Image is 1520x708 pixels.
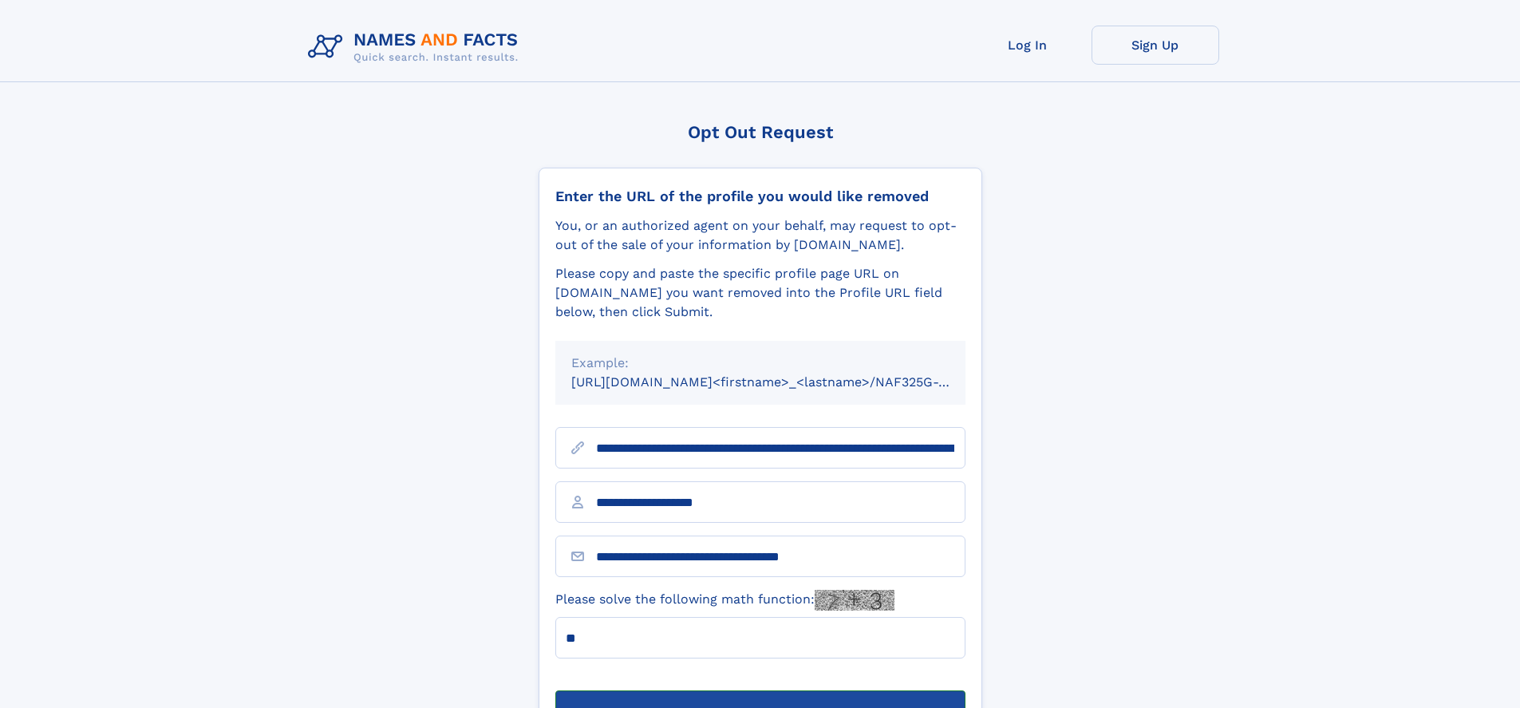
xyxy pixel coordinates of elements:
[555,590,894,611] label: Please solve the following math function:
[571,374,996,390] small: [URL][DOMAIN_NAME]<firstname>_<lastname>/NAF325G-xxxxxxxx
[555,216,965,255] div: You, or an authorized agent on your behalf, may request to opt-out of the sale of your informatio...
[539,122,982,142] div: Opt Out Request
[302,26,531,69] img: Logo Names and Facts
[571,354,950,373] div: Example:
[555,188,965,205] div: Enter the URL of the profile you would like removed
[964,26,1092,65] a: Log In
[1092,26,1219,65] a: Sign Up
[555,264,965,322] div: Please copy and paste the specific profile page URL on [DOMAIN_NAME] you want removed into the Pr...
